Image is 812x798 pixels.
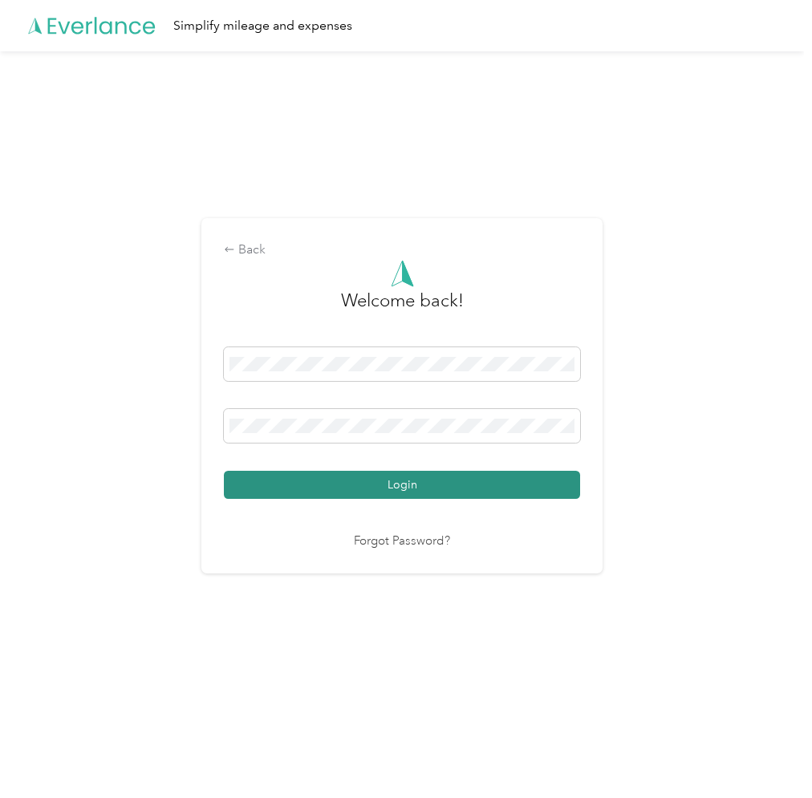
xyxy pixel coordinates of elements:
[722,708,812,798] iframe: Everlance-gr Chat Button Frame
[224,471,580,499] button: Login
[354,533,450,551] a: Forgot Password?
[341,287,464,330] h3: greeting
[173,16,352,36] div: Simplify mileage and expenses
[224,241,580,260] div: Back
